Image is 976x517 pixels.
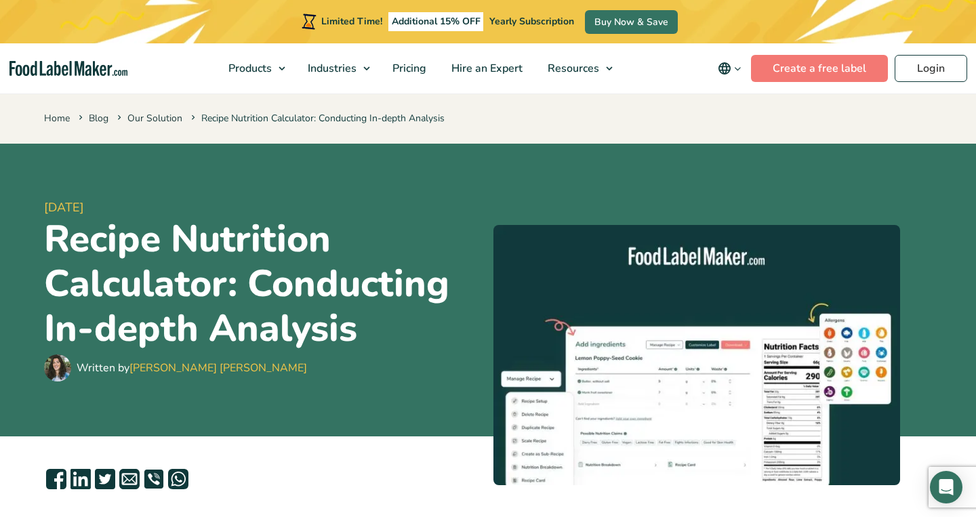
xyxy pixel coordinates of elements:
[127,112,182,125] a: Our Solution
[388,12,484,31] span: Additional 15% OFF
[544,61,601,76] span: Resources
[44,112,70,125] a: Home
[447,61,524,76] span: Hire an Expert
[44,217,483,351] h1: Recipe Nutrition Calculator: Conducting In-depth Analysis
[439,43,532,94] a: Hire an Expert
[44,199,483,217] span: [DATE]
[188,112,445,125] span: Recipe Nutrition Calculator: Conducting In-depth Analysis
[380,43,436,94] a: Pricing
[489,15,574,28] span: Yearly Subscription
[77,360,307,376] div: Written by
[321,15,382,28] span: Limited Time!
[388,61,428,76] span: Pricing
[751,55,888,82] a: Create a free label
[304,61,358,76] span: Industries
[44,354,71,381] img: Maria Abi Hanna - Food Label Maker
[129,360,307,375] a: [PERSON_NAME] [PERSON_NAME]
[895,55,967,82] a: Login
[89,112,108,125] a: Blog
[296,43,377,94] a: Industries
[585,10,678,34] a: Buy Now & Save
[224,61,273,76] span: Products
[930,471,962,503] div: Open Intercom Messenger
[216,43,292,94] a: Products
[535,43,619,94] a: Resources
